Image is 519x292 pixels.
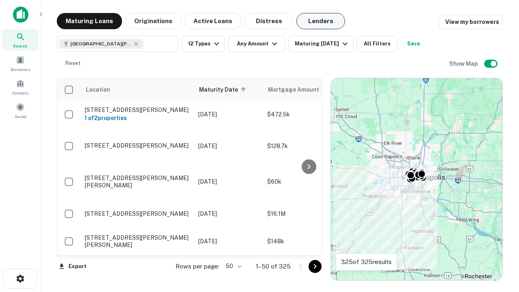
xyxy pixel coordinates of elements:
p: Rows per page: [176,262,219,271]
p: $472.5k [267,110,348,119]
p: 325 of 325 results [341,257,392,267]
button: Originations [125,13,181,29]
p: $148k [267,237,348,246]
span: Contacts [12,90,28,96]
p: $128.7k [267,142,348,150]
button: Maturing Loans [57,13,122,29]
button: All Filters [357,36,397,52]
th: Location [81,78,194,101]
span: Search [13,43,28,49]
p: $16.1M [267,209,348,218]
div: Maturing [DATE] [295,39,350,49]
button: Any Amount [228,36,285,52]
p: [DATE] [198,209,259,218]
h6: 1 of 2 properties [85,114,190,122]
button: 12 Types [182,36,225,52]
th: Maturity Date [194,78,263,101]
button: Save your search to get updates of matches that match your search criteria. [401,36,427,52]
div: 0 0 [331,78,502,280]
img: capitalize-icon.png [13,6,28,23]
h6: Show Map [449,59,479,68]
p: [DATE] [198,110,259,119]
button: Maturing [DATE] [288,36,354,52]
p: [STREET_ADDRESS][PERSON_NAME] [85,210,190,217]
a: Contacts [2,76,38,98]
p: [DATE] [198,177,259,186]
span: [GEOGRAPHIC_DATA][PERSON_NAME], [GEOGRAPHIC_DATA], [GEOGRAPHIC_DATA] [71,40,131,47]
a: View my borrowers [439,15,503,29]
p: $60k [267,177,348,186]
th: Mortgage Amount [263,78,352,101]
span: Maturity Date [199,85,249,94]
p: [DATE] [198,142,259,150]
span: Location [86,85,110,94]
button: Export [57,260,88,273]
p: [DATE] [198,237,259,246]
span: Saved [15,113,26,120]
p: 1–50 of 325 [256,262,291,271]
p: [STREET_ADDRESS][PERSON_NAME] [85,142,190,149]
iframe: Chat Widget [478,227,519,266]
a: Saved [2,99,38,121]
button: Reset [60,55,86,71]
p: [STREET_ADDRESS][PERSON_NAME] [85,106,190,114]
p: [STREET_ADDRESS][PERSON_NAME][PERSON_NAME] [85,234,190,249]
div: 50 [223,260,243,272]
span: Mortgage Amount [268,85,330,94]
p: [STREET_ADDRESS][PERSON_NAME][PERSON_NAME] [85,174,190,189]
button: Active Loans [184,13,241,29]
a: Search [2,29,38,51]
button: Go to next page [309,260,322,273]
button: Lenders [296,13,345,29]
a: Borrowers [2,52,38,74]
span: Borrowers [11,66,30,73]
button: Distress [244,13,293,29]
